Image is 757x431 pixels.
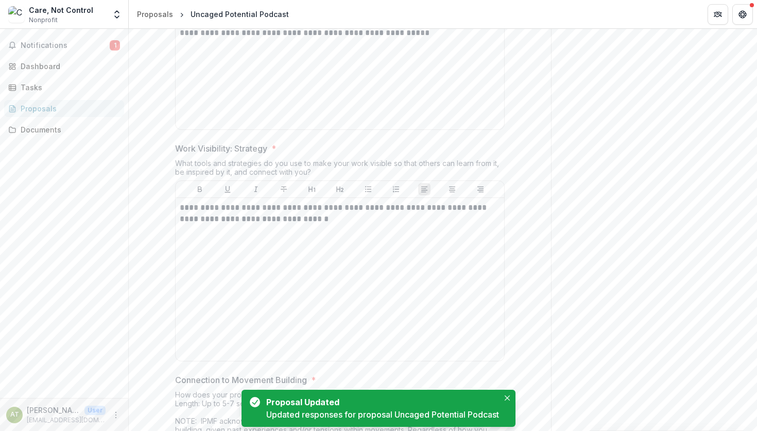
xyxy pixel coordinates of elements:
button: Heading 1 [306,183,318,195]
button: Heading 2 [334,183,346,195]
button: Close [501,392,513,404]
div: Dashboard [21,61,116,72]
button: Align Center [446,183,458,195]
span: Nonprofit [29,15,58,25]
p: User [84,406,106,415]
button: Italicize [250,183,262,195]
button: Open entity switcher [110,4,124,25]
a: Proposals [4,100,124,117]
div: Autumn Talley [10,411,19,418]
button: Bold [194,183,206,195]
p: [PERSON_NAME] [27,405,80,416]
button: Get Help [732,4,753,25]
button: Strike [278,183,290,195]
nav: breadcrumb [133,7,293,22]
span: Notifications [21,41,110,50]
span: 1 [110,40,120,51]
a: Tasks [4,79,124,96]
button: Align Left [418,183,431,195]
button: More [110,409,122,421]
button: Notifications1 [4,37,124,54]
p: Connection to Movement Building [175,374,307,386]
div: Proposals [21,103,116,114]
div: Documents [21,124,116,135]
div: Updated responses for proposal Uncaged Potential Podcast [266,408,499,421]
button: Bullet List [362,183,374,195]
img: Care, Not Control [8,6,25,23]
div: Care, Not Control [29,5,93,15]
button: Underline [221,183,234,195]
p: [EMAIL_ADDRESS][DOMAIN_NAME] [27,416,106,425]
p: Work Visibility: Strategy [175,142,267,155]
a: Dashboard [4,58,124,75]
div: What tools and strategies do you use to make your work visible so that others can learn from it, ... [175,159,505,180]
button: Align Right [474,183,487,195]
button: Partners [708,4,728,25]
div: Uncaged Potential Podcast [191,9,289,20]
a: Documents [4,121,124,138]
div: Proposals [137,9,173,20]
div: Tasks [21,82,116,93]
button: Ordered List [390,183,402,195]
a: Proposals [133,7,177,22]
div: Proposal Updated [266,396,495,408]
